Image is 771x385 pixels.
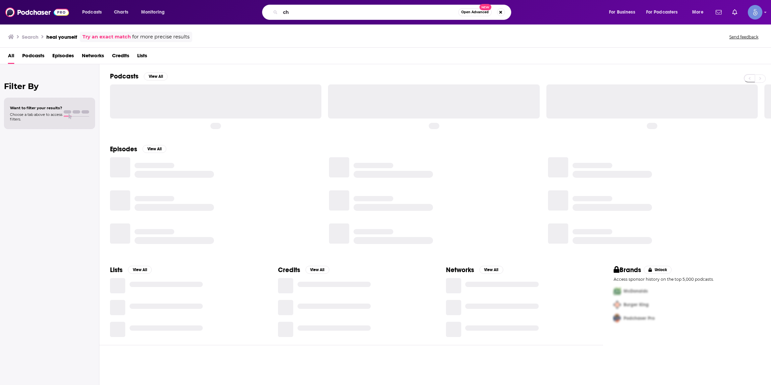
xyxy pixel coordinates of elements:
[611,284,624,298] img: First Pro Logo
[305,266,329,274] button: View All
[461,11,489,14] span: Open Advanced
[110,266,123,274] h2: Lists
[730,7,740,18] a: Show notifications dropdown
[748,5,762,20] button: Show profile menu
[5,6,69,19] img: Podchaser - Follow, Share and Rate Podcasts
[83,33,131,41] a: Try an exact match
[446,266,503,274] a: NetworksView All
[642,7,688,18] button: open menu
[78,7,110,18] button: open menu
[128,266,152,274] button: View All
[110,7,132,18] a: Charts
[22,50,44,64] a: Podcasts
[268,5,518,20] div: Search podcasts, credits, & more...
[614,277,760,282] p: Access sponsor history on the top 5,000 podcasts.
[278,266,300,274] h2: Credits
[8,50,14,64] a: All
[614,266,641,274] h2: Brands
[458,8,492,16] button: Open AdvancedNew
[114,8,128,17] span: Charts
[748,5,762,20] span: Logged in as Spiral5-G1
[110,72,168,80] a: PodcastsView All
[142,145,166,153] button: View All
[688,7,712,18] button: open menu
[278,266,329,274] a: CreditsView All
[4,81,95,91] h2: Filter By
[446,266,474,274] h2: Networks
[624,288,648,294] span: McDonalds
[280,7,458,18] input: Search podcasts, credits, & more...
[479,4,491,10] span: New
[10,112,62,121] span: Choose a tab above to access filters.
[611,312,624,325] img: Third Pro Logo
[132,33,190,41] span: for more precise results
[110,145,166,153] a: EpisodesView All
[748,5,762,20] img: User Profile
[10,106,62,110] span: Want to filter your results?
[144,72,168,80] button: View All
[727,34,760,40] button: Send feedback
[110,72,138,80] h2: Podcasts
[624,315,655,321] span: Podchaser Pro
[137,7,173,18] button: open menu
[82,50,104,64] a: Networks
[713,7,724,18] a: Show notifications dropdown
[110,145,137,153] h2: Episodes
[46,34,77,40] h3: heal yourself
[112,50,129,64] a: Credits
[110,266,152,274] a: ListsView All
[82,8,102,17] span: Podcasts
[141,8,165,17] span: Monitoring
[644,266,672,274] button: Unlock
[22,34,38,40] h3: Search
[646,8,678,17] span: For Podcasters
[52,50,74,64] a: Episodes
[479,266,503,274] button: View All
[604,7,643,18] button: open menu
[137,50,147,64] a: Lists
[692,8,703,17] span: More
[609,8,635,17] span: For Business
[611,298,624,312] img: Second Pro Logo
[624,302,649,308] span: Burger King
